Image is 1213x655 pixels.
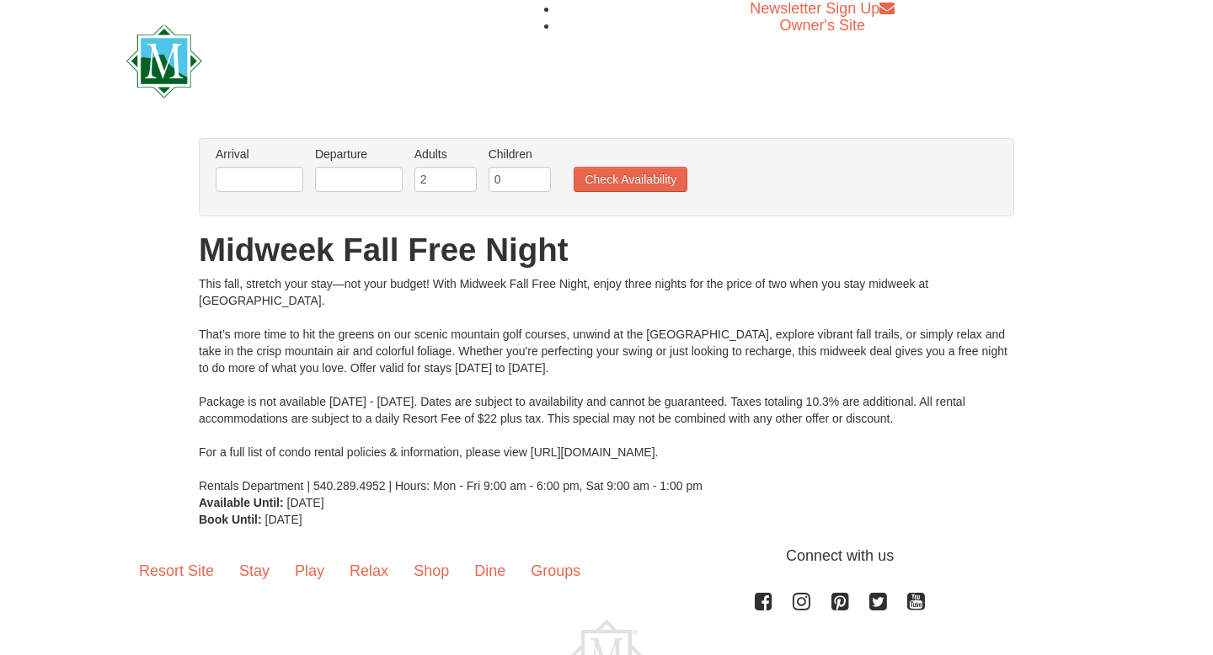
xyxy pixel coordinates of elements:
[315,146,403,162] label: Departure
[574,167,687,192] button: Check Availability
[126,24,512,98] img: Massanutten Resort Logo
[227,545,282,597] a: Stay
[414,146,477,162] label: Adults
[265,513,302,526] span: [DATE]
[780,17,865,34] a: Owner's Site
[199,233,1014,267] h1: Midweek Fall Free Night
[401,545,462,597] a: Shop
[337,545,401,597] a: Relax
[287,496,324,509] span: [DATE]
[462,545,518,597] a: Dine
[199,496,284,509] strong: Available Until:
[126,39,512,78] a: Massanutten Resort
[199,275,1014,494] div: This fall, stretch your stay—not your budget! With Midweek Fall Free Night, enjoy three nights fo...
[282,545,337,597] a: Play
[199,513,262,526] strong: Book Until:
[126,545,1087,567] p: Connect with us
[126,545,227,597] a: Resort Site
[489,146,551,162] label: Children
[518,545,593,597] a: Groups
[216,146,303,162] label: Arrival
